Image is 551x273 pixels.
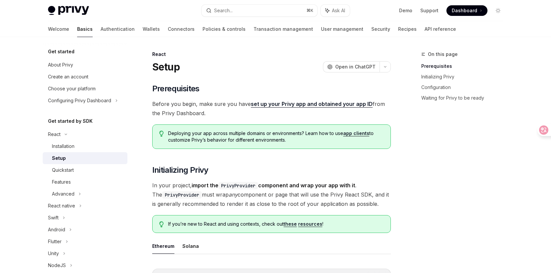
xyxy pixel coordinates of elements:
a: Initializing Privy [421,71,509,82]
a: Welcome [48,21,69,37]
a: Quickstart [43,164,127,176]
div: NodeJS [48,261,66,269]
a: Basics [77,21,93,37]
div: React [152,51,391,58]
h5: Get started by SDK [48,117,93,125]
a: resources [298,221,322,227]
code: PrivyProvider [218,182,258,189]
div: Unity [48,250,59,257]
span: In your project, . The must wrap component or page that will use the Privy React SDK, and it is g... [152,181,391,208]
span: Ask AI [332,7,345,14]
a: Connectors [168,21,195,37]
a: Authentication [101,21,135,37]
button: Ask AI [321,5,350,17]
a: Dashboard [446,5,487,16]
a: Features [43,176,127,188]
div: Setup [52,154,66,162]
span: Prerequisites [152,83,200,94]
div: Swift [48,214,59,222]
span: ⌘ K [306,8,313,13]
a: set up your Privy app and obtained your app ID [251,101,373,108]
span: If you’re new to React and using contexts, check out ! [168,221,384,227]
div: Features [52,178,71,186]
a: About Privy [43,59,127,71]
button: Search...⌘K [202,5,317,17]
div: Create an account [48,73,88,81]
em: any [229,191,238,198]
a: Installation [43,140,127,152]
a: Choose your platform [43,83,127,95]
a: User management [321,21,363,37]
span: Deploying your app across multiple domains or environments? Learn how to use to customize Privy’s... [168,130,384,143]
button: Solana [182,238,199,254]
strong: import the component and wrap your app with it [192,182,355,189]
a: API reference [425,21,456,37]
div: Flutter [48,238,62,246]
div: Installation [52,142,74,150]
div: About Privy [48,61,73,69]
a: Waiting for Privy to be ready [421,93,509,103]
div: React [48,130,61,138]
div: Quickstart [52,166,74,174]
svg: Tip [159,221,164,227]
a: Recipes [398,21,417,37]
span: Open in ChatGPT [335,64,376,70]
a: Security [371,21,390,37]
button: Ethereum [152,238,174,254]
img: light logo [48,6,89,15]
div: Android [48,226,65,234]
a: Demo [399,7,412,14]
span: Dashboard [452,7,477,14]
span: Before you begin, make sure you have from the Privy Dashboard. [152,99,391,118]
a: Policies & controls [203,21,246,37]
div: Advanced [52,190,74,198]
code: PrivyProvider [162,191,202,199]
a: Transaction management [253,21,313,37]
a: Support [420,7,438,14]
div: Choose your platform [48,85,96,93]
a: these [284,221,297,227]
div: React native [48,202,75,210]
span: Initializing Privy [152,165,208,175]
div: Search... [214,7,233,15]
a: Setup [43,152,127,164]
a: app clients [343,130,369,136]
svg: Tip [159,131,164,137]
div: Configuring Privy Dashboard [48,97,111,105]
button: Open in ChatGPT [323,61,380,72]
a: Prerequisites [421,61,509,71]
h1: Setup [152,61,180,73]
a: Configuration [421,82,509,93]
a: Wallets [143,21,160,37]
button: Toggle dark mode [493,5,503,16]
a: Create an account [43,71,127,83]
span: On this page [428,50,458,58]
h5: Get started [48,48,74,56]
